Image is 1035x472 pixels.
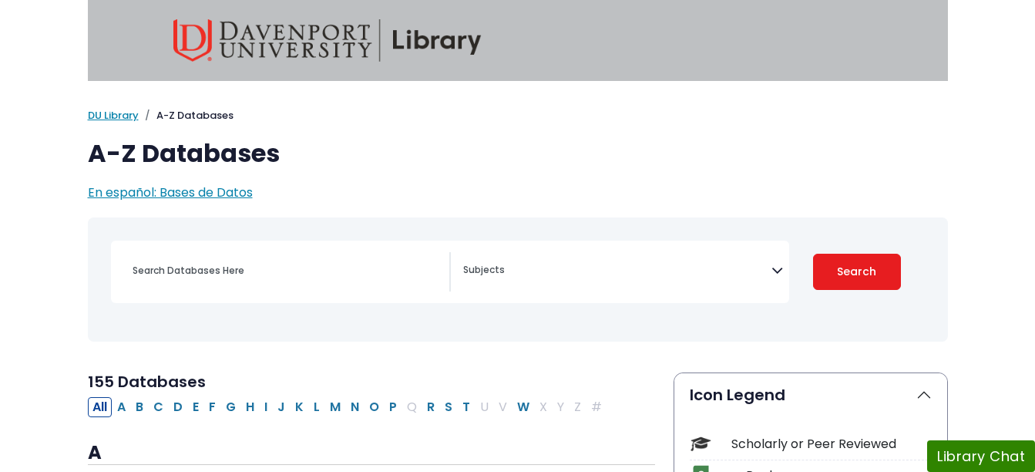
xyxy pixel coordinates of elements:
[691,433,711,454] img: Icon Scholarly or Peer Reviewed
[512,397,534,417] button: Filter Results W
[325,397,345,417] button: Filter Results M
[273,397,290,417] button: Filter Results J
[88,108,139,123] a: DU Library
[88,442,655,465] h3: A
[188,397,203,417] button: Filter Results E
[169,397,187,417] button: Filter Results D
[440,397,457,417] button: Filter Results S
[241,397,259,417] button: Filter Results H
[88,217,948,342] nav: Search filters
[173,19,482,62] img: Davenport University Library
[88,371,206,393] span: 155 Databases
[88,108,948,123] nav: breadcrumb
[149,397,168,417] button: Filter Results C
[88,139,948,168] h1: A-Z Databases
[88,397,112,417] button: All
[674,373,947,416] button: Icon Legend
[346,397,364,417] button: Filter Results N
[365,397,384,417] button: Filter Results O
[463,265,771,278] textarea: Search
[221,397,240,417] button: Filter Results G
[113,397,130,417] button: Filter Results A
[291,397,308,417] button: Filter Results K
[458,397,475,417] button: Filter Results T
[309,397,324,417] button: Filter Results L
[813,254,901,290] button: Submit for Search Results
[927,440,1035,472] button: Library Chat
[88,397,608,415] div: Alpha-list to filter by first letter of database name
[204,397,220,417] button: Filter Results F
[131,397,148,417] button: Filter Results B
[422,397,439,417] button: Filter Results R
[260,397,272,417] button: Filter Results I
[385,397,402,417] button: Filter Results P
[731,435,932,453] div: Scholarly or Peer Reviewed
[123,259,449,282] input: Search database by title or keyword
[139,108,234,123] li: A-Z Databases
[88,184,253,201] a: En español: Bases de Datos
